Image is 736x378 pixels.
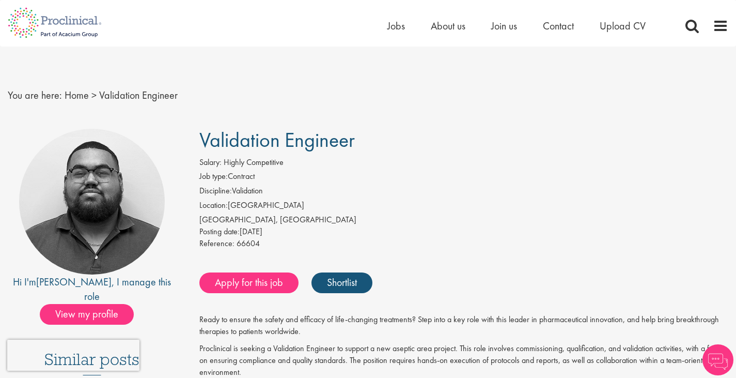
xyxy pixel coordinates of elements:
[40,304,134,325] span: View my profile
[224,157,284,168] span: Highly Competitive
[491,19,517,33] a: Join us
[199,314,728,338] p: Ready to ensure the safety and efficacy of life-changing treatments? Step into a key role with th...
[543,19,574,33] a: Contact
[311,273,372,293] a: Shortlist
[7,340,139,371] iframe: reCAPTCHA
[199,226,728,238] div: [DATE]
[99,88,178,102] span: Validation Engineer
[65,88,89,102] a: breadcrumb link
[600,19,646,33] a: Upload CV
[431,19,465,33] a: About us
[8,88,62,102] span: You are here:
[199,185,232,197] label: Discipline:
[199,226,240,237] span: Posting date:
[199,214,728,226] div: [GEOGRAPHIC_DATA], [GEOGRAPHIC_DATA]
[387,19,405,33] a: Jobs
[199,185,728,200] li: Validation
[702,344,733,375] img: Chatbot
[40,306,144,320] a: View my profile
[199,127,355,153] span: Validation Engineer
[199,238,234,250] label: Reference:
[199,273,299,293] a: Apply for this job
[199,157,222,169] label: Salary:
[91,88,97,102] span: >
[199,171,728,185] li: Contract
[36,275,112,289] a: [PERSON_NAME]
[237,238,260,249] span: 66604
[199,200,228,211] label: Location:
[199,200,728,214] li: [GEOGRAPHIC_DATA]
[199,171,228,183] label: Job type:
[19,129,165,275] img: imeage of recruiter Ashley Bennett
[8,275,176,304] div: Hi I'm , I manage this role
